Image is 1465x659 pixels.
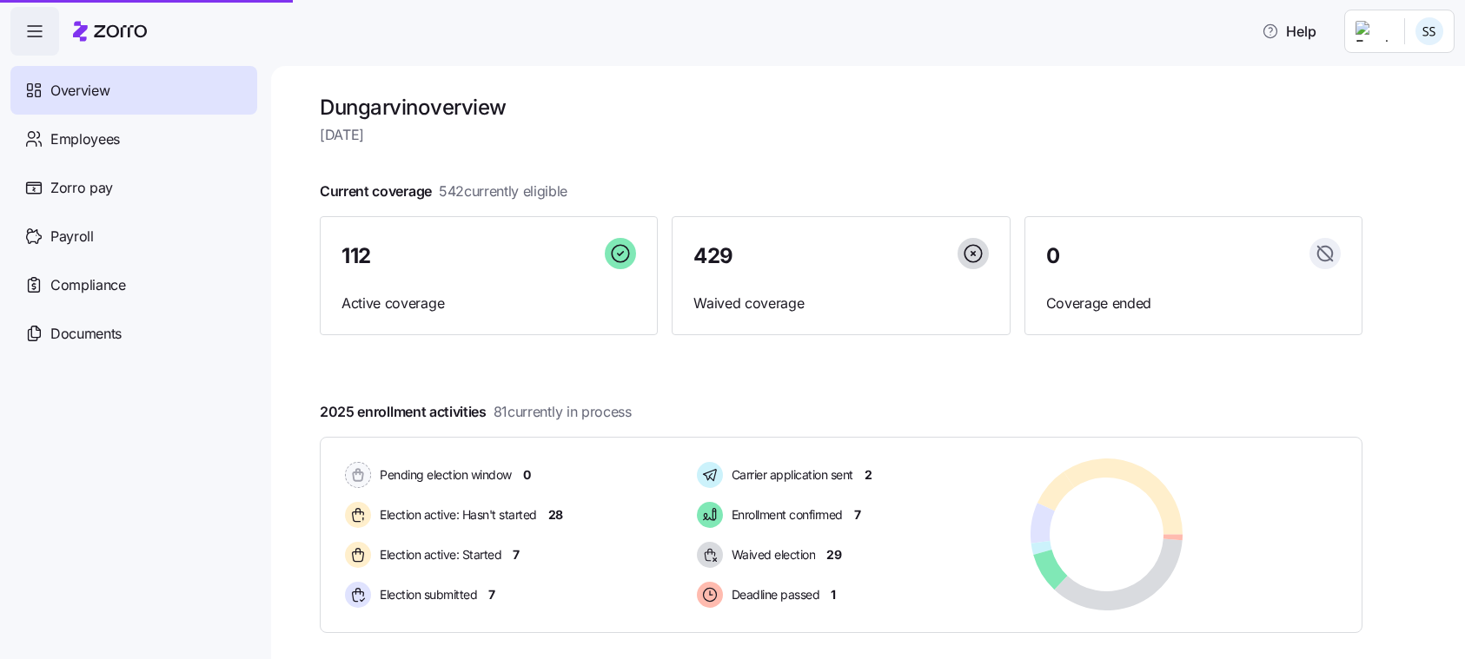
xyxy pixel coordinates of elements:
span: Election submitted [375,586,477,603]
span: Help [1262,21,1316,42]
h1: Dungarvin overview [320,94,1362,121]
span: 0 [1046,246,1060,267]
span: 542 currently eligible [439,181,567,202]
span: Waived coverage [693,293,988,314]
a: Zorro pay [10,163,257,212]
img: b3a65cbeab486ed89755b86cd886e362 [1415,17,1443,45]
span: Pending election window [375,466,512,484]
span: 0 [523,466,531,484]
span: Documents [50,323,122,345]
a: Compliance [10,260,257,309]
span: Overview [50,80,109,102]
span: Active coverage [341,293,636,314]
span: 29 [826,546,841,563]
span: 2 [865,466,872,484]
span: 1 [831,586,836,603]
button: Help [1248,14,1330,49]
span: Coverage ended [1046,293,1341,314]
span: Waived election [726,546,816,563]
span: Election active: Hasn't started [375,506,537,524]
a: Overview [10,66,257,115]
span: 7 [854,506,861,524]
span: Election active: Started [375,546,501,563]
span: 429 [693,246,733,267]
span: 7 [488,586,495,603]
span: 7 [513,546,520,563]
span: Employees [50,129,120,150]
a: Documents [10,309,257,358]
img: Employer logo [1356,21,1390,42]
span: 28 [548,506,563,524]
span: Zorro pay [50,177,113,199]
span: 81 currently in process [494,401,632,423]
span: [DATE] [320,124,1362,146]
span: Compliance [50,274,126,296]
a: Payroll [10,212,257,260]
span: Deadline passed [726,586,820,603]
span: Payroll [50,226,94,247]
a: Employees [10,115,257,163]
span: Current coverage [320,181,567,202]
span: Enrollment confirmed [726,506,843,524]
span: Carrier application sent [726,466,853,484]
span: 2025 enrollment activities [320,401,632,423]
span: 112 [341,246,371,267]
